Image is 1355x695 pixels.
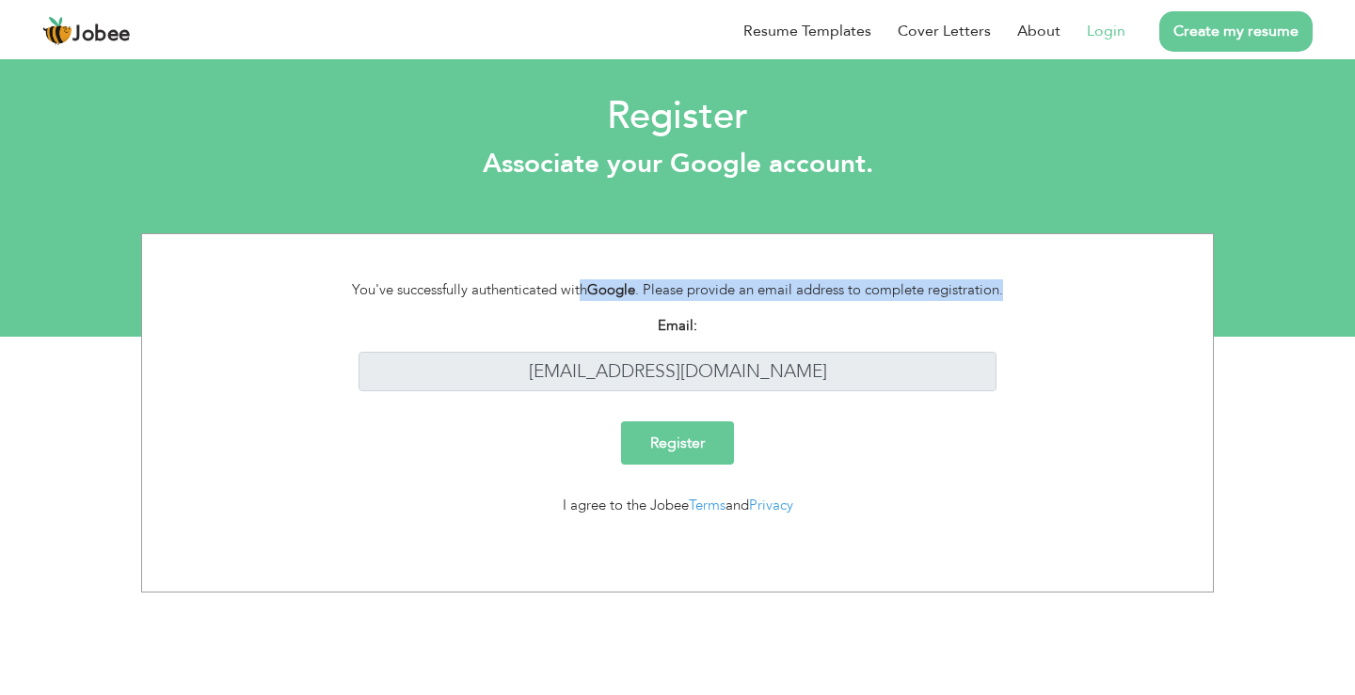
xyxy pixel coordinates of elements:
div: You've successfully authenticated with . Please provide an email address to complete registration. [330,279,1026,301]
strong: Email: [658,316,697,335]
span: Jobee [72,24,131,45]
a: Cover Letters [898,20,991,42]
input: Enter your email address [359,352,997,392]
h3: Associate your Google account. [14,149,1341,181]
div: I agree to the Jobee and [330,495,1026,516]
a: Terms [689,496,725,514]
a: About [1017,20,1060,42]
a: Login [1087,20,1125,42]
input: Register [621,421,734,465]
strong: Google [587,280,635,299]
a: Privacy [749,496,793,514]
img: jobee.io [42,16,72,46]
h2: Register [14,92,1341,141]
a: Jobee [42,16,131,46]
a: Resume Templates [743,20,871,42]
a: Create my resume [1159,11,1313,52]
